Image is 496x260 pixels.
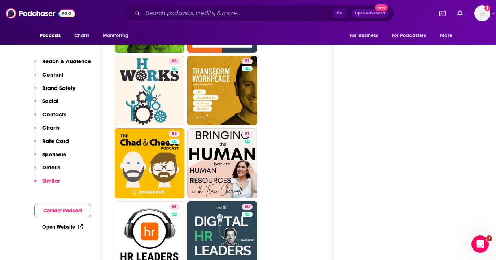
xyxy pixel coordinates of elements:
[187,128,257,198] a: 51
[172,203,177,211] span: 61
[34,151,66,164] button: Sponsors
[375,4,388,11] span: New
[42,177,60,184] p: Similar
[34,164,60,177] button: Details
[172,130,177,138] span: 55
[40,31,61,41] span: Podcasts
[436,7,449,19] a: Show notifications dropdown
[34,111,66,124] button: Contacts
[471,235,489,253] iframe: Intercom live chat
[34,58,91,71] button: Reach & Audience
[169,58,180,64] a: 63
[242,131,253,137] a: 51
[42,224,83,230] a: Open Website
[70,29,94,43] a: Charts
[34,177,60,191] button: Similar
[42,124,60,131] p: Charts
[352,9,388,18] button: Open AdvancedNew
[42,71,63,78] p: Content
[34,71,63,84] button: Content
[34,97,58,111] button: Social
[103,31,128,41] span: Monitoring
[35,29,70,43] button: open menu
[355,12,385,15] span: Open Advanced
[242,58,253,64] a: 57
[115,128,185,198] a: 55
[345,29,387,43] button: open menu
[42,138,69,144] p: Rate Card
[42,58,91,65] p: Reach & Audience
[245,203,250,211] span: 60
[245,58,250,65] span: 57
[474,5,490,21] img: User Profile
[74,31,90,41] span: Charts
[143,8,333,19] input: Search podcasts, credits, & more...
[440,31,452,41] span: More
[169,131,180,137] a: 55
[34,84,75,98] button: Brand Safety
[333,9,346,18] span: ⌘ K
[172,58,177,65] span: 63
[98,29,138,43] button: open menu
[474,5,490,21] button: Show profile menu
[435,29,461,43] button: open menu
[123,5,394,22] div: Search podcasts, credits, & more...
[42,84,75,91] p: Brand Safety
[169,204,180,210] a: 61
[392,31,426,41] span: For Podcasters
[6,6,75,20] img: Podchaser - Follow, Share and Rate Podcasts
[387,29,437,43] button: open menu
[34,124,60,138] button: Charts
[42,97,58,104] p: Social
[474,5,490,21] span: Logged in as AparnaKulkarni
[34,204,91,217] button: Contact Podcast
[484,5,490,11] svg: Add a profile image
[455,7,466,19] a: Show notifications dropdown
[42,164,60,171] p: Details
[115,56,185,126] a: 63
[187,56,257,126] a: 57
[245,130,250,138] span: 51
[42,111,66,118] p: Contacts
[42,151,66,158] p: Sponsors
[242,204,253,210] a: 60
[350,31,378,41] span: For Business
[486,235,492,241] span: 1
[34,138,69,151] button: Rate Card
